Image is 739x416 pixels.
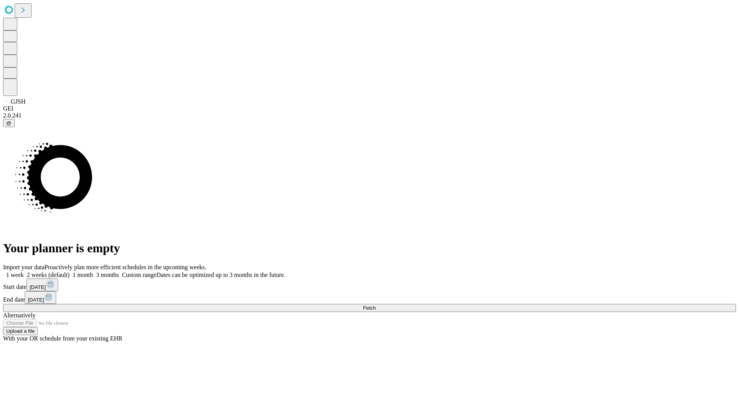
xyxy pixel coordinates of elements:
span: 1 week [6,272,24,278]
span: [DATE] [28,297,44,303]
span: With your OR schedule from your existing EHR [3,335,122,342]
span: Proactively plan more efficient schedules in the upcoming weeks. [45,264,206,270]
div: GEI [3,105,736,112]
h1: Your planner is empty [3,241,736,255]
button: [DATE] [27,278,58,291]
span: Alternatively [3,312,35,319]
span: [DATE] [30,284,46,290]
span: 2 weeks (default) [27,272,70,278]
button: @ [3,119,15,127]
span: Dates can be optimized up to 3 months in the future. [156,272,285,278]
span: Fetch [363,305,376,311]
button: Upload a file [3,327,38,335]
span: Custom range [122,272,156,278]
div: Start date [3,278,736,291]
button: [DATE] [25,291,56,304]
span: 3 months [96,272,119,278]
span: 1 month [73,272,93,278]
button: Fetch [3,304,736,312]
span: GJSH [11,98,25,105]
span: @ [6,120,12,126]
span: Import your data [3,264,45,270]
div: 2.0.241 [3,112,736,119]
div: End date [3,291,736,304]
